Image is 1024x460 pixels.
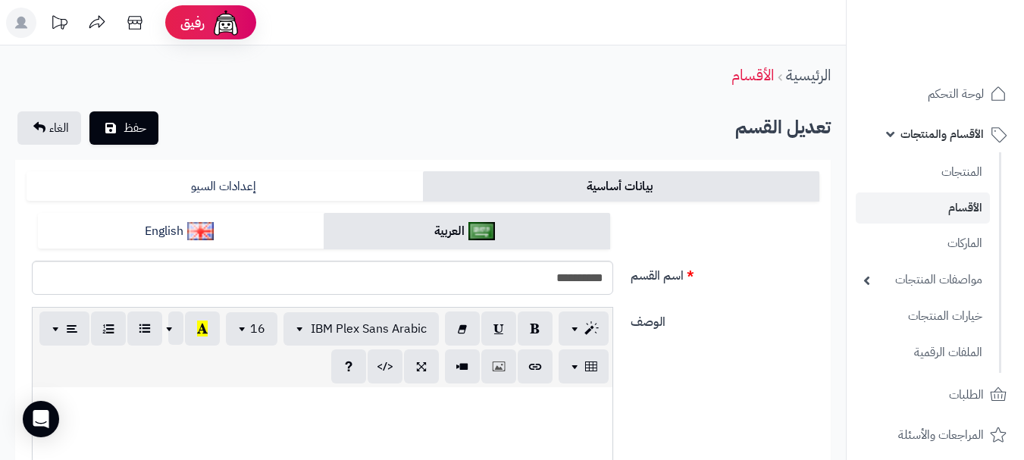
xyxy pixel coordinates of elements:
[423,171,819,202] a: بيانات أساسية
[625,261,826,285] label: اسم القسم
[27,171,423,202] a: إعدادات السيو
[49,119,69,137] span: الغاء
[856,264,990,296] a: مواصفات المنتجات
[180,14,205,32] span: رفيق
[38,213,324,250] a: English
[283,312,439,346] button: IBM Plex Sans Arabic
[856,156,990,189] a: المنتجات
[40,8,78,42] a: تحديثات المنصة
[949,384,984,405] span: الطلبات
[856,227,990,260] a: الماركات
[124,119,146,137] span: حفظ
[468,222,495,240] img: العربية
[324,213,609,250] a: العربية
[856,377,1015,413] a: الطلبات
[786,64,831,86] a: الرئيسية
[900,124,984,145] span: الأقسام والمنتجات
[735,114,831,141] b: تعديل القسم
[23,401,59,437] div: Open Intercom Messenger
[856,300,990,333] a: خيارات المنتجات
[856,417,1015,453] a: المراجعات والأسئلة
[731,64,774,86] a: الأقسام
[928,83,984,105] span: لوحة التحكم
[226,312,277,346] button: 16
[311,320,427,338] span: IBM Plex Sans Arabic
[89,111,158,145] button: حفظ
[898,424,984,446] span: المراجعات والأسئلة
[856,336,990,369] a: الملفات الرقمية
[250,320,265,338] span: 16
[17,111,81,145] a: الغاء
[187,222,214,240] img: English
[856,192,990,224] a: الأقسام
[625,307,826,331] label: الوصف
[856,76,1015,112] a: لوحة التحكم
[211,8,241,38] img: ai-face.png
